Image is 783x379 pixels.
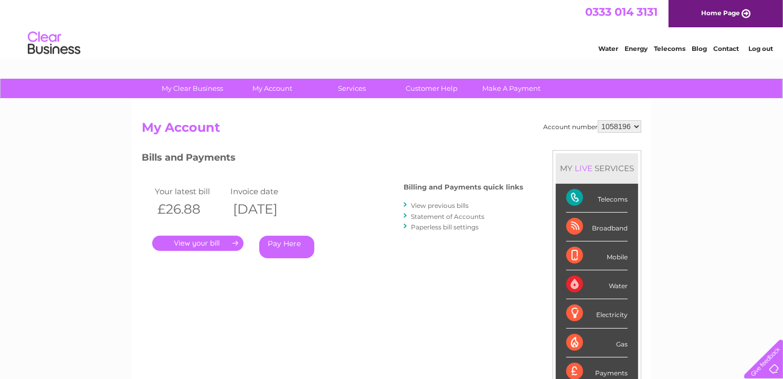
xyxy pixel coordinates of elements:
[556,153,638,183] div: MY SERVICES
[598,45,618,52] a: Water
[566,213,628,241] div: Broadband
[692,45,707,52] a: Blog
[389,79,475,98] a: Customer Help
[654,45,685,52] a: Telecoms
[142,150,523,169] h3: Bills and Payments
[144,6,640,51] div: Clear Business is a trading name of Verastar Limited (registered in [GEOGRAPHIC_DATA] No. 3667643...
[585,5,658,18] a: 0333 014 3131
[259,236,314,258] a: Pay Here
[566,270,628,299] div: Water
[573,163,595,173] div: LIVE
[625,45,648,52] a: Energy
[713,45,739,52] a: Contact
[566,184,628,213] div: Telecoms
[404,183,523,191] h4: Billing and Payments quick links
[152,184,228,198] td: Your latest bill
[566,299,628,328] div: Electricity
[411,202,469,209] a: View previous bills
[748,45,773,52] a: Log out
[150,79,236,98] a: My Clear Business
[142,120,641,140] h2: My Account
[309,79,396,98] a: Services
[228,198,303,220] th: [DATE]
[469,79,555,98] a: Make A Payment
[152,198,228,220] th: £26.88
[411,213,484,220] a: Statement of Accounts
[566,241,628,270] div: Mobile
[229,79,316,98] a: My Account
[543,120,641,133] div: Account number
[228,184,303,198] td: Invoice date
[27,27,81,59] img: logo.png
[152,236,244,251] a: .
[411,223,479,231] a: Paperless bill settings
[566,329,628,357] div: Gas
